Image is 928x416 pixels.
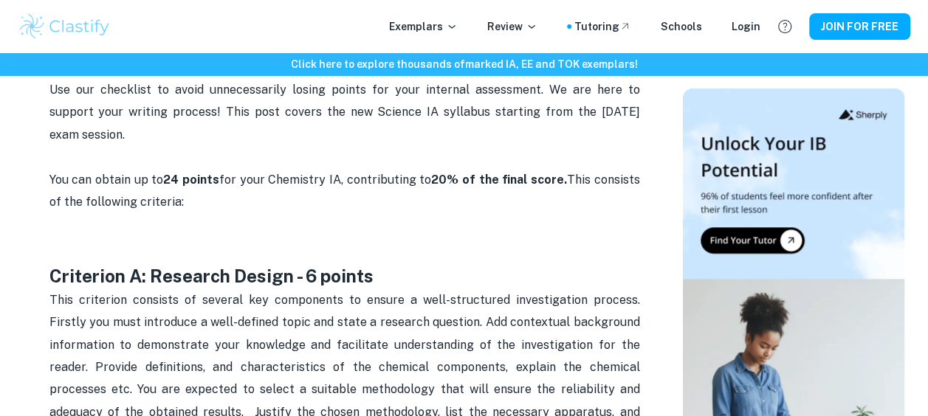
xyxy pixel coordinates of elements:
span: Is your Chemistry IA deadline coming up? Are you sure that your work meets all the assessment cri... [49,60,643,142]
strong: Criterion A: Research Design - 6 points [49,266,374,286]
p: You can obtain up to for your Chemistry IA, contributing to This consists of the following criteria: [49,57,640,236]
h6: Click here to explore thousands of marked IA, EE and TOK exemplars ! [3,56,925,72]
button: Help and Feedback [772,14,797,39]
a: Schools [661,18,702,35]
img: Clastify logo [18,12,111,41]
strong: 20% of the final score. [431,173,567,187]
strong: 24 points [163,173,219,187]
a: Tutoring [574,18,631,35]
a: Login [732,18,760,35]
p: Review [487,18,537,35]
p: Exemplars [389,18,458,35]
button: JOIN FOR FREE [809,13,910,40]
